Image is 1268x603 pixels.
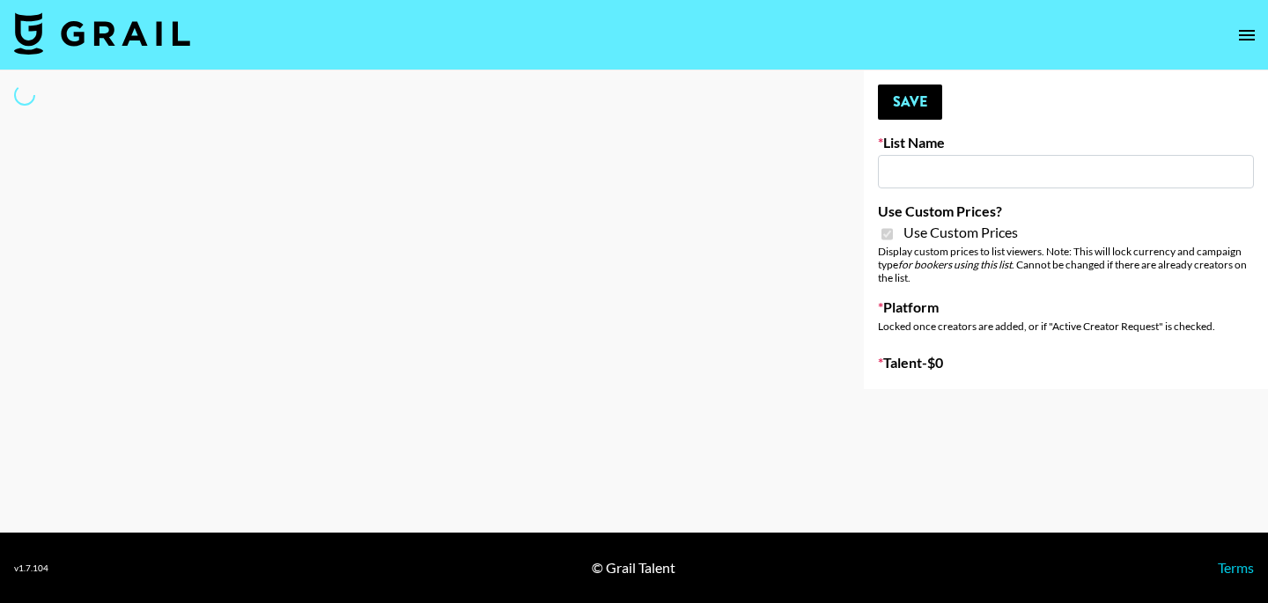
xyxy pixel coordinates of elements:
[878,354,1254,371] label: Talent - $ 0
[878,245,1254,284] div: Display custom prices to list viewers. Note: This will lock currency and campaign type . Cannot b...
[592,559,675,577] div: © Grail Talent
[878,298,1254,316] label: Platform
[878,85,942,120] button: Save
[903,224,1018,241] span: Use Custom Prices
[14,12,190,55] img: Grail Talent
[1229,18,1264,53] button: open drawer
[878,202,1254,220] label: Use Custom Prices?
[14,563,48,574] div: v 1.7.104
[1218,559,1254,576] a: Terms
[878,320,1254,333] div: Locked once creators are added, or if "Active Creator Request" is checked.
[898,258,1012,271] em: for bookers using this list
[878,134,1254,151] label: List Name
